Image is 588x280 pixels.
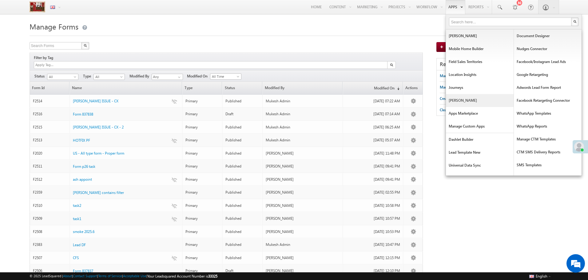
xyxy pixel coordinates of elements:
a: ash appoint [73,177,92,182]
div: Primary [185,190,220,195]
a: Apps Marketplace [446,107,514,120]
div: F2508 [33,229,67,235]
a: Field Sales Territories [446,55,514,68]
div: F2509 [33,216,67,221]
a: CTM SMS Delivery Reports [514,146,582,159]
div: F2512 [33,177,67,182]
span: [PERSON_NAME] contains filter [73,190,124,195]
a: Kaleyra SMS Template. [514,172,582,184]
div: Chat with us now [32,32,103,40]
a: All [47,74,78,80]
a: task1 [73,216,81,222]
div: Primary [185,255,220,261]
span: Modified On [187,73,210,79]
span: Modified By [129,73,152,79]
a: [PERSON_NAME] [446,30,514,42]
a: Facebook/Instagram Lead Ads [514,55,582,68]
a: Acceptable Use [123,274,146,278]
div: F2359 [33,190,67,195]
span: (sorted descending) [395,86,399,91]
button: English [528,272,552,280]
div: F2506 [33,268,67,274]
div: Published [225,137,260,143]
a: Show All Items [175,74,182,80]
a: Mobile Home Builder [446,42,514,55]
span: [PERSON_NAME] ISSUE - CX - 2 [73,125,124,129]
a: Manage CTM Templates [514,133,582,146]
input: Apply Tag... [35,62,71,68]
div: Primary [185,111,220,117]
div: Published [225,124,260,130]
div: [PERSON_NAME] [266,190,340,195]
a: [PERSON_NAME] ISSUE - CX - 2 [73,124,124,130]
div: F2020 [33,151,67,156]
a: WhatsApp Reports [514,120,582,133]
div: [DATE] 10:57 PM [346,216,400,221]
div: F2510 [33,203,67,208]
div: Mukesh Admin [266,137,340,143]
div: Primary [185,164,220,169]
a: Dashlet Builder [446,133,514,146]
div: [DATE] 10:53 PM [346,229,400,235]
a: Create a Widget to export Form as HTML [440,93,506,104]
span: English [536,274,547,278]
img: Search [84,44,87,47]
a: WhatsApp Templates [514,107,582,120]
a: Name [70,82,182,94]
div: [DATE] 09:41 PM [346,177,400,182]
a: Manage Custom Activities [440,82,482,93]
div: [DATE] 10:58 PM [346,203,400,208]
span: © 2025 LeadSquared | | | | | [30,273,217,279]
div: Create a Widget to export Form as HTML [440,96,506,101]
img: add_icon.png [440,45,446,49]
div: [PERSON_NAME] [266,216,340,221]
div: Published [225,164,260,169]
div: Published [225,98,260,104]
a: Lead DF [73,242,86,248]
div: [DATE] 06:25 AM [346,124,400,130]
a: Form Id [30,82,70,94]
span: Type [182,82,222,94]
a: Location Insights [446,68,514,81]
div: F2513 [33,137,67,143]
span: task1 [73,216,81,221]
a: Form p26 task [73,164,95,169]
span: Actions [403,82,423,94]
span: [PERSON_NAME] ISSUE - CX [73,99,118,103]
div: Mukesh Admin [266,111,340,117]
div: [DATE] 07:14 AM [346,111,400,117]
div: Primary [185,203,220,208]
span: smoke 2025.6 [73,229,94,234]
div: Published [225,229,260,235]
a: Form 837838 [73,112,93,117]
div: [PERSON_NAME] [266,268,340,274]
div: Primary [185,216,220,221]
div: Clear Form Cache [440,107,468,113]
a: SMS Templates [514,159,582,172]
div: [DATE] 12:10 PM [346,268,400,274]
textarea: Type your message and hit 'Enter' [8,57,112,184]
div: Published [225,242,260,247]
input: Search here... [449,18,572,26]
a: Form 837837 [73,268,93,274]
div: [PERSON_NAME] [266,255,340,261]
div: [PERSON_NAME] [266,164,340,169]
div: [PERSON_NAME] [266,151,340,156]
div: Primary [185,151,220,156]
div: Published [225,190,260,195]
a: [PERSON_NAME] contains filter [73,190,124,195]
div: Mukesh Admin [266,98,340,104]
div: Related Settings [437,58,559,70]
div: Manage Custom Fields [440,73,477,79]
a: Lead Template New [446,146,514,159]
a: Contact Support [73,274,97,278]
div: [DATE] 11:48 PM [346,151,400,156]
a: Manage Custom Fields [440,70,477,81]
div: [DATE] 05:37 AM [346,137,400,143]
div: [DATE] 09:41 PM [346,164,400,169]
div: Published [225,177,260,182]
a: HOTFIX PF [73,138,90,143]
a: Journeys [446,81,514,94]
